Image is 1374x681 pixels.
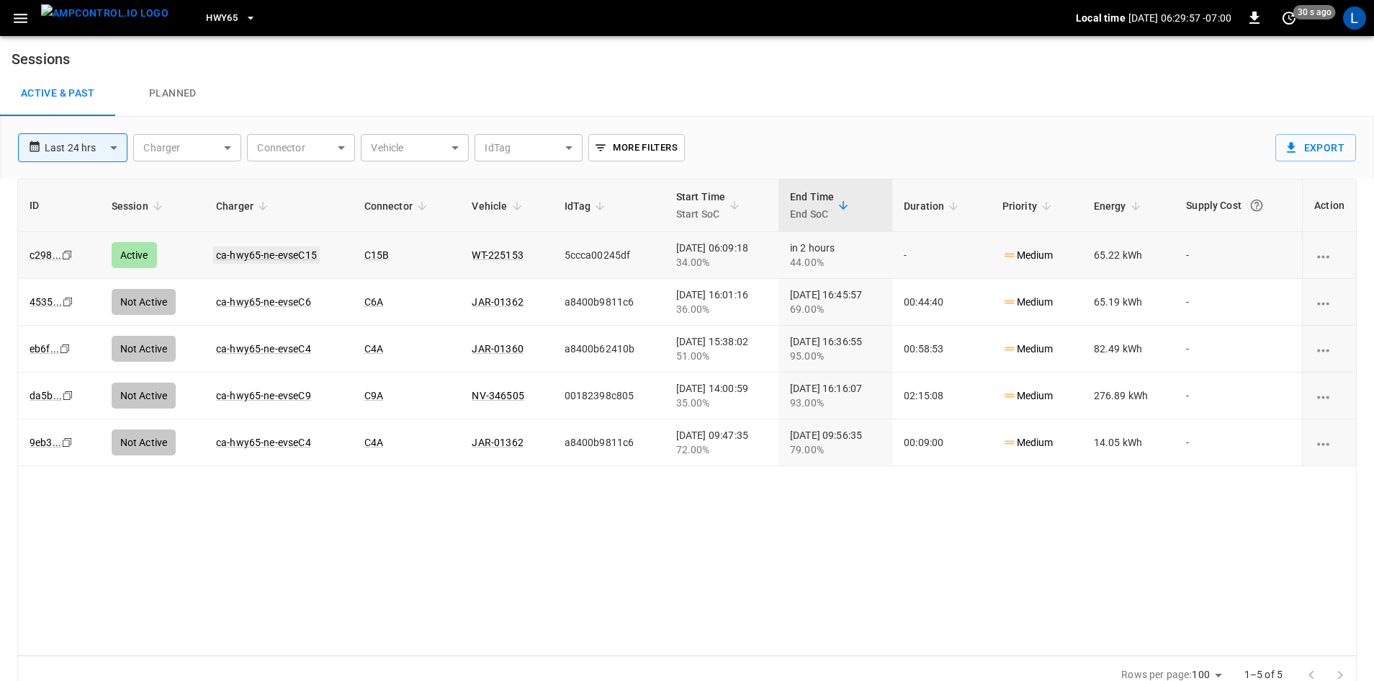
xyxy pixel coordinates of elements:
[60,435,75,450] div: copy
[30,343,59,355] a: eb6f...
[18,179,1356,466] table: sessions table
[1314,342,1344,356] div: charging session options
[30,437,61,448] a: 9eb3...
[676,205,726,223] p: Start SoC
[216,390,311,401] a: ca-hwy65-ne-evseC9
[553,373,665,419] td: 00182398c805
[1244,192,1270,218] button: The cost of your charging session based on your supply rates
[1175,419,1302,466] td: -
[41,4,169,22] img: ampcontrol.io logo
[472,343,523,355] a: JAR-01360
[216,197,272,215] span: Charger
[213,246,320,264] a: ca-hwy65-ne-evseC15
[892,373,991,419] td: 02:15:08
[1082,326,1175,373] td: 82.49 kWh
[17,179,1357,656] div: sessions table
[206,10,238,27] span: HWY65
[1002,435,1054,450] p: Medium
[588,134,684,161] button: More Filters
[790,349,881,363] div: 95.00%
[364,197,431,215] span: Connector
[676,381,767,410] div: [DATE] 14:00:59
[1002,197,1056,215] span: Priority
[790,241,881,270] div: in 2 hours
[472,437,523,448] a: JAR-01362
[790,428,881,457] div: [DATE] 09:56:35
[1082,373,1175,419] td: 276.89 kWh
[472,296,523,308] a: JAR-01362
[1343,6,1366,30] div: profile-icon
[112,242,157,268] div: Active
[892,326,991,373] td: 00:58:53
[790,302,881,316] div: 69.00%
[364,343,383,355] a: C4A
[1002,342,1054,357] p: Medium
[790,188,834,223] div: End Time
[904,197,963,215] span: Duration
[676,334,767,363] div: [DATE] 15:38:02
[61,294,76,310] div: copy
[1275,134,1356,161] button: Export
[216,296,311,308] a: ca-hwy65-ne-evseC6
[676,188,745,223] span: Start TimeStart SoC
[1314,248,1344,262] div: charging session options
[30,390,62,401] a: da5b...
[115,71,230,117] a: Planned
[676,428,767,457] div: [DATE] 09:47:35
[472,197,526,215] span: Vehicle
[1293,5,1336,19] span: 30 s ago
[1302,179,1356,232] th: Action
[60,247,75,263] div: copy
[112,289,176,315] div: Not Active
[1082,232,1175,279] td: 65.22 kWh
[45,134,127,161] div: Last 24 hrs
[676,255,767,270] div: 34.00%
[676,442,767,457] div: 72.00%
[61,388,76,404] div: copy
[676,288,767,316] div: [DATE] 16:01:16
[364,249,390,261] a: C15B
[30,249,61,261] a: c298...
[364,437,383,448] a: C4A
[1076,11,1126,25] p: Local time
[790,396,881,410] div: 93.00%
[790,288,881,316] div: [DATE] 16:45:57
[1314,435,1344,450] div: charging session options
[112,429,176,455] div: Not Active
[472,390,524,401] a: NV-346505
[216,437,311,448] a: ca-hwy65-ne-evseC4
[790,334,881,363] div: [DATE] 16:36:55
[790,205,834,223] p: End SoC
[1094,197,1145,215] span: Energy
[553,326,665,373] td: a8400b62410b
[1186,192,1290,218] div: Supply Cost
[676,396,767,410] div: 35.00%
[1278,6,1301,30] button: set refresh interval
[1002,388,1054,404] p: Medium
[1175,326,1302,373] td: -
[892,419,991,466] td: 00:09:00
[1082,419,1175,466] td: 14.05 kWh
[790,255,881,270] div: 44.00%
[1175,232,1302,279] td: -
[790,381,881,410] div: [DATE] 16:16:07
[472,249,523,261] a: WT-225153
[58,341,73,357] div: copy
[553,419,665,466] td: a8400b9811c6
[790,442,881,457] div: 79.00%
[553,279,665,326] td: a8400b9811c6
[1082,279,1175,326] td: 65.19 kWh
[1175,279,1302,326] td: -
[364,390,383,401] a: C9A
[1314,388,1344,403] div: charging session options
[676,302,767,316] div: 36.00%
[112,197,167,215] span: Session
[676,241,767,270] div: [DATE] 06:09:18
[676,188,726,223] div: Start Time
[200,4,262,32] button: HWY65
[1314,295,1344,309] div: charging session options
[790,188,853,223] span: End TimeEnd SoC
[565,197,610,215] span: IdTag
[18,179,100,232] th: ID
[364,296,383,308] a: C6A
